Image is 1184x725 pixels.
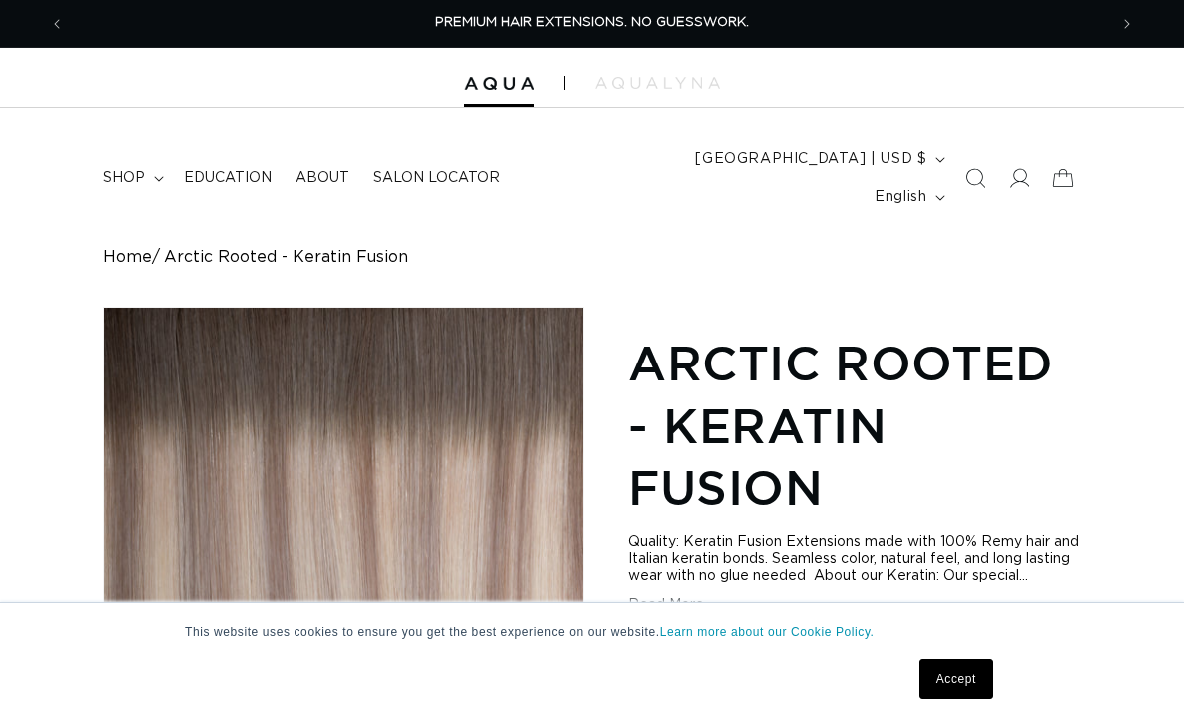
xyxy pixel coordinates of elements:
button: Read More [628,597,704,614]
button: Next announcement [1105,5,1149,43]
button: English [863,178,953,216]
nav: breadcrumbs [103,248,1082,267]
a: About [284,157,361,199]
span: Salon Locator [373,169,500,187]
span: shop [103,169,145,187]
p: This website uses cookies to ensure you get the best experience on our website. [185,623,999,641]
a: Salon Locator [361,157,512,199]
button: Previous announcement [35,5,79,43]
a: Home [103,248,152,267]
div: Quality: Keratin Fusion Extensions made with 100% Remy hair and Italian keratin bonds. Seamless c... [628,534,1081,585]
a: Learn more about our Cookie Policy. [660,625,875,639]
span: PREMIUM HAIR EXTENSIONS. NO GUESSWORK. [435,16,749,29]
summary: Search [953,156,997,200]
h1: Arctic Rooted - Keratin Fusion [628,332,1081,518]
a: Education [172,157,284,199]
a: Accept [919,659,993,699]
summary: shop [91,157,172,199]
span: [GEOGRAPHIC_DATA] | USD $ [695,149,926,170]
img: Aqua Hair Extensions [464,77,534,91]
img: aqualyna.com [595,77,720,89]
span: Arctic Rooted - Keratin Fusion [164,248,408,267]
span: Education [184,169,272,187]
span: About [296,169,349,187]
span: English [875,187,926,208]
button: [GEOGRAPHIC_DATA] | USD $ [683,140,953,178]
